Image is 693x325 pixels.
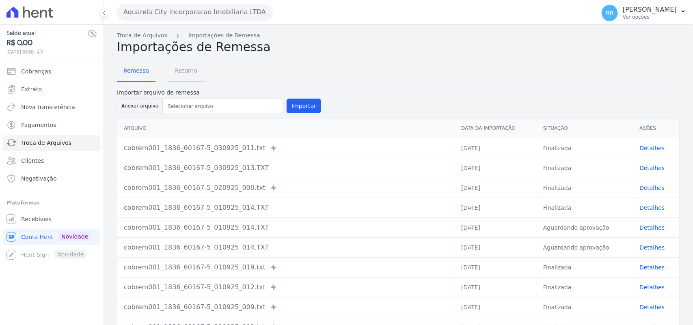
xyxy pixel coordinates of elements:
[164,101,281,111] input: Selecionar arquivo
[124,163,448,173] div: cobrem001_1836_60167-5_030925_013.TXT
[117,118,455,138] th: Arquivo
[537,198,633,217] td: Finalizada
[537,237,633,257] td: Aguardando aprovação
[117,4,273,20] button: Aquarela City Incorporacao Imobiliaria LTDA
[117,61,155,82] a: Remessa
[21,103,75,111] span: Nova transferência
[6,29,87,37] span: Saldo atual
[639,244,665,251] a: Detalhes
[117,88,321,97] label: Importar arquivo de remessa
[455,257,537,277] td: [DATE]
[21,139,71,147] span: Troca de Arquivos
[168,61,204,82] a: Retorno
[21,85,42,93] span: Extrato
[170,62,202,79] span: Retorno
[639,204,665,211] a: Detalhes
[21,67,51,75] span: Cobranças
[3,81,100,97] a: Extrato
[6,48,87,56] span: [DATE] 10:58
[537,217,633,237] td: Aguardando aprovação
[623,6,677,14] p: [PERSON_NAME]
[537,178,633,198] td: Finalizada
[537,138,633,158] td: Finalizada
[639,145,665,151] a: Detalhes
[6,37,87,48] span: R$ 0,00
[3,170,100,187] a: Negativação
[58,232,91,241] span: Novidade
[21,174,57,183] span: Negativação
[455,138,537,158] td: [DATE]
[455,178,537,198] td: [DATE]
[117,40,680,54] h2: Importações de Remessa
[595,2,693,24] button: RR [PERSON_NAME] Ver opções
[124,282,448,292] div: cobrem001_1836_60167-5_010925_012.txt
[455,198,537,217] td: [DATE]
[124,183,448,193] div: cobrem001_1836_60167-5_020925_000.txt
[6,63,97,263] nav: Sidebar
[606,10,613,16] span: RR
[124,302,448,312] div: cobrem001_1836_60167-5_010925_009.txt
[117,31,680,40] nav: Breadcrumb
[537,257,633,277] td: Finalizada
[455,297,537,317] td: [DATE]
[3,153,100,169] a: Clientes
[537,118,633,138] th: Situação
[455,158,537,178] td: [DATE]
[6,198,97,208] div: Plataformas
[21,121,56,129] span: Pagamentos
[21,233,53,241] span: Conta Hent
[117,99,163,113] button: Anexar arquivo
[537,297,633,317] td: Finalizada
[639,304,665,310] a: Detalhes
[3,135,100,151] a: Troca de Arquivos
[3,63,100,80] a: Cobranças
[119,62,154,79] span: Remessa
[639,224,665,231] a: Detalhes
[639,185,665,191] a: Detalhes
[124,263,448,272] div: cobrem001_1836_60167-5_010925_019.txt
[188,31,260,40] a: Importações de Remessa
[633,118,680,138] th: Ações
[639,165,665,171] a: Detalhes
[455,277,537,297] td: [DATE]
[287,99,321,113] button: Importar
[124,143,448,153] div: cobrem001_1836_60167-5_030925_011.txt
[3,211,100,227] a: Recebíveis
[537,277,633,297] td: Finalizada
[3,229,100,245] a: Conta Hent Novidade
[117,31,167,40] a: Troca de Arquivos
[124,223,448,232] div: cobrem001_1836_60167-5_010925_014.TXT
[21,215,52,223] span: Recebíveis
[455,217,537,237] td: [DATE]
[124,203,448,213] div: cobrem001_1836_60167-5_010925_014.TXT
[455,118,537,138] th: Data da Importação
[124,243,448,252] div: cobrem001_1836_60167-5_010925_014.TXT
[455,237,537,257] td: [DATE]
[639,284,665,291] a: Detalhes
[3,117,100,133] a: Pagamentos
[3,99,100,115] a: Nova transferência
[21,157,44,165] span: Clientes
[639,264,665,271] a: Detalhes
[623,14,677,20] p: Ver opções
[537,158,633,178] td: Finalizada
